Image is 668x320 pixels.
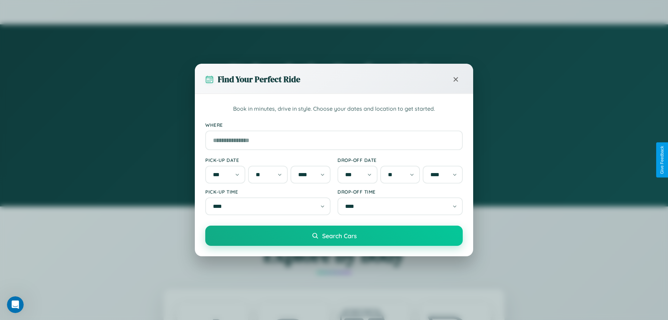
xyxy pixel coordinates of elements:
button: Search Cars [205,226,463,246]
label: Drop-off Time [337,189,463,195]
label: Where [205,122,463,128]
label: Pick-up Date [205,157,331,163]
label: Pick-up Time [205,189,331,195]
h3: Find Your Perfect Ride [218,73,300,85]
label: Drop-off Date [337,157,463,163]
span: Search Cars [322,232,357,240]
p: Book in minutes, drive in style. Choose your dates and location to get started. [205,104,463,114]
